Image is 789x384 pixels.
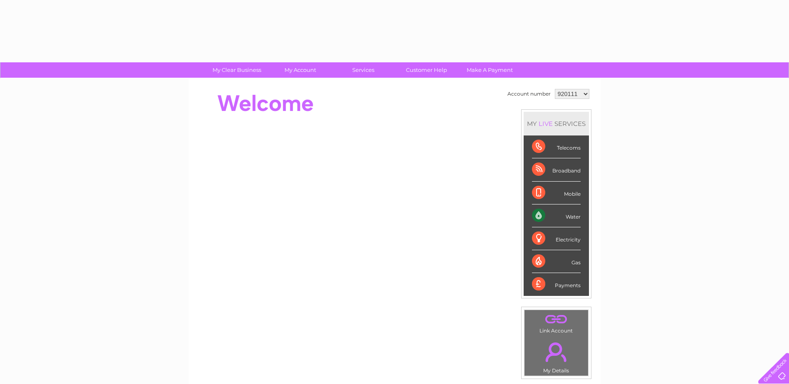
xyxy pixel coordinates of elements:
[524,335,589,376] td: My Details
[532,273,581,295] div: Payments
[524,310,589,336] td: Link Account
[505,87,553,101] td: Account number
[537,120,554,128] div: LIVE
[524,112,589,135] div: MY SERVICES
[532,250,581,273] div: Gas
[527,312,586,327] a: .
[532,182,581,204] div: Mobile
[392,62,461,78] a: Customer Help
[532,227,581,250] div: Electricity
[532,135,581,158] div: Telecoms
[532,158,581,181] div: Broadband
[203,62,271,78] a: My Clear Business
[455,62,524,78] a: Make A Payment
[266,62,334,78] a: My Account
[527,337,586,367] a: .
[532,204,581,227] div: Water
[329,62,398,78] a: Services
